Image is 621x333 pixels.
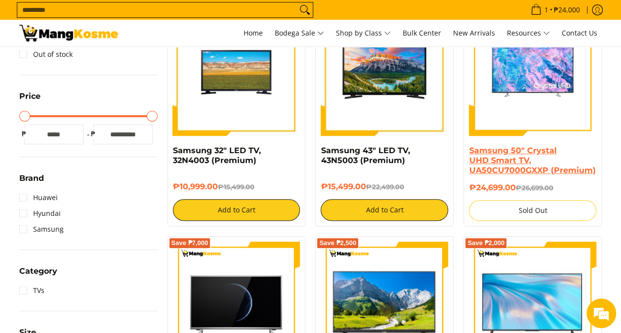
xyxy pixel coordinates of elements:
a: Samsung 43" LED TV, 43N5003 (Premium) [321,146,410,165]
span: Save ₱7,000 [171,240,208,246]
span: Price [19,92,41,100]
span: ₱ [88,129,98,139]
summary: Open [19,267,57,283]
del: ₱22,499.00 [366,183,404,191]
a: Hyundai [19,206,61,221]
h6: ₱24,699.00 [469,183,596,193]
a: Home [239,20,268,46]
img: samsung-32-inch-led-tv-full-view-mang-kosme [173,8,300,136]
span: Resources [507,27,550,40]
a: Bodega Sale [270,20,329,46]
span: Save ₱2,500 [319,240,356,246]
span: Bulk Center [403,28,441,38]
a: Samsung [19,221,64,237]
a: Shop by Class [331,20,396,46]
a: TVs [19,283,44,298]
img: TVs - Premium Television Brands l Mang Kosme [19,25,118,42]
button: Add to Cart [173,199,300,221]
span: New Arrivals [453,28,495,38]
span: ₱ [19,129,29,139]
span: Shop by Class [336,27,391,40]
span: Category [19,267,57,275]
div: Chat with us now [51,55,166,68]
div: Minimize live chat window [162,5,186,29]
nav: Main Menu [128,20,602,46]
h6: ₱10,999.00 [173,182,300,192]
button: Search [297,2,313,17]
a: Samsung 32" LED TV, 32N4003 (Premium) [173,146,261,165]
button: Add to Cart [321,199,448,221]
span: Contact Us [562,28,597,38]
span: Home [244,28,263,38]
span: Brand [19,174,44,182]
a: New Arrivals [448,20,500,46]
a: Out of stock [19,46,73,62]
button: Sold Out [469,200,596,221]
span: • [528,4,583,15]
del: ₱26,699.00 [515,184,553,192]
summary: Open [19,174,44,190]
span: We're online! [57,102,136,202]
span: 1 [543,6,550,13]
span: ₱24,000 [552,6,581,13]
textarea: Type your message and hit 'Enter' [5,225,188,260]
del: ₱15,499.00 [218,183,254,191]
img: Samsung 50" Crystal UHD Smart TV, UA50CU7000GXXP (Premium) [469,8,596,136]
summary: Open [19,92,41,108]
a: Samsung 50" Crystal UHD Smart TV, UA50CU7000GXXP (Premium) [469,146,595,175]
a: Bulk Center [398,20,446,46]
a: Resources [502,20,555,46]
span: Bodega Sale [275,27,324,40]
h6: ₱15,499.00 [321,182,448,192]
a: Huawei [19,190,58,206]
img: samsung-43-inch-led-tv-full-view- mang-kosme [321,8,448,136]
span: Save ₱2,000 [467,240,504,246]
a: Contact Us [557,20,602,46]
